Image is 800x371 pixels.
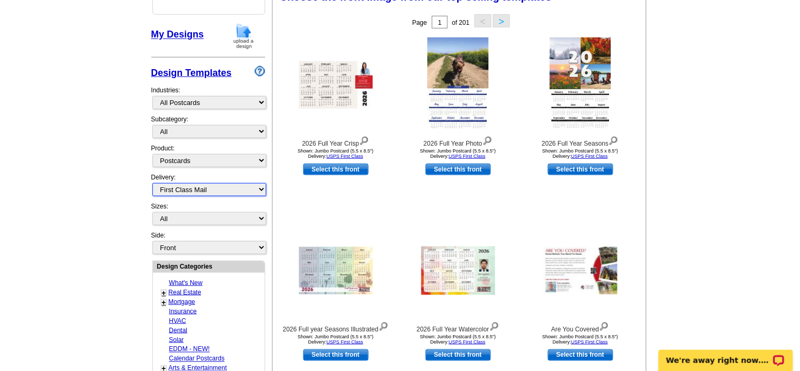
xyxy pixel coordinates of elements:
[162,298,166,307] a: +
[426,164,491,175] a: use this design
[278,134,394,148] div: 2026 Full Year Crisp
[303,349,369,361] a: use this design
[544,247,618,294] img: Are You Covered
[523,334,639,345] div: Shown: Jumbo Postcard (5.5 x 8.5") Delivery:
[230,23,257,50] img: upload-design
[169,308,197,315] a: Insurance
[153,261,265,271] div: Design Categories
[523,320,639,334] div: Are You Covered
[400,320,516,334] div: 2026 Full Year Watercolor
[483,134,493,146] img: view design details
[278,320,394,334] div: 2026 Full year Seasons Illustrated
[151,173,265,202] div: Delivery:
[523,148,639,159] div: Shown: Jumbo Postcard (5.5 x 8.5") Delivery:
[169,279,203,287] a: What's New
[169,327,188,334] a: Dental
[151,144,265,173] div: Product:
[299,61,373,109] img: 2026 Full Year Crisp
[151,30,204,40] a: My Designs
[278,334,394,345] div: Shown: Jumbo Postcard (5.5 x 8.5") Delivery:
[548,164,613,175] a: use this design
[475,14,491,27] button: <
[169,289,201,296] a: Real Estate
[169,336,184,344] a: Solar
[523,134,639,148] div: 2026 Full Year Seasons
[169,317,186,325] a: HVAC
[169,346,210,353] a: EDDM - NEW!
[599,320,609,331] img: view design details
[571,154,608,159] a: USPS First Class
[421,246,495,295] img: 2026 Full Year Watercolor
[400,148,516,159] div: Shown: Jumbo Postcard (5.5 x 8.5") Delivery:
[151,80,265,115] div: Industries:
[255,66,265,77] img: design-wizard-help-icon.png
[400,134,516,148] div: 2026 Full Year Photo
[303,164,369,175] a: use this design
[412,19,427,26] span: Page
[151,115,265,144] div: Subcategory:
[571,339,608,345] a: USPS First Class
[151,202,265,231] div: Sizes:
[652,338,800,371] iframe: LiveChat chat widget
[449,339,486,345] a: USPS First Class
[169,298,196,306] a: Mortgage
[550,37,611,132] img: 2026 Full Year Seasons
[427,37,489,132] img: 2026 Full Year Photo
[278,148,394,159] div: Shown: Jumbo Postcard (5.5 x 8.5") Delivery:
[493,14,510,27] button: >
[299,247,373,294] img: 2026 Full year Seasons Illustrated
[452,19,469,26] span: of 201
[169,355,225,363] a: Calendar Postcards
[379,320,389,331] img: view design details
[400,334,516,345] div: Shown: Jumbo Postcard (5.5 x 8.5") Delivery:
[326,339,363,345] a: USPS First Class
[609,134,619,146] img: view design details
[162,289,166,297] a: +
[151,68,232,78] a: Design Templates
[151,231,265,255] div: Side:
[449,154,486,159] a: USPS First Class
[489,320,499,331] img: view design details
[326,154,363,159] a: USPS First Class
[426,349,491,361] a: use this design
[359,134,369,146] img: view design details
[548,349,613,361] a: use this design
